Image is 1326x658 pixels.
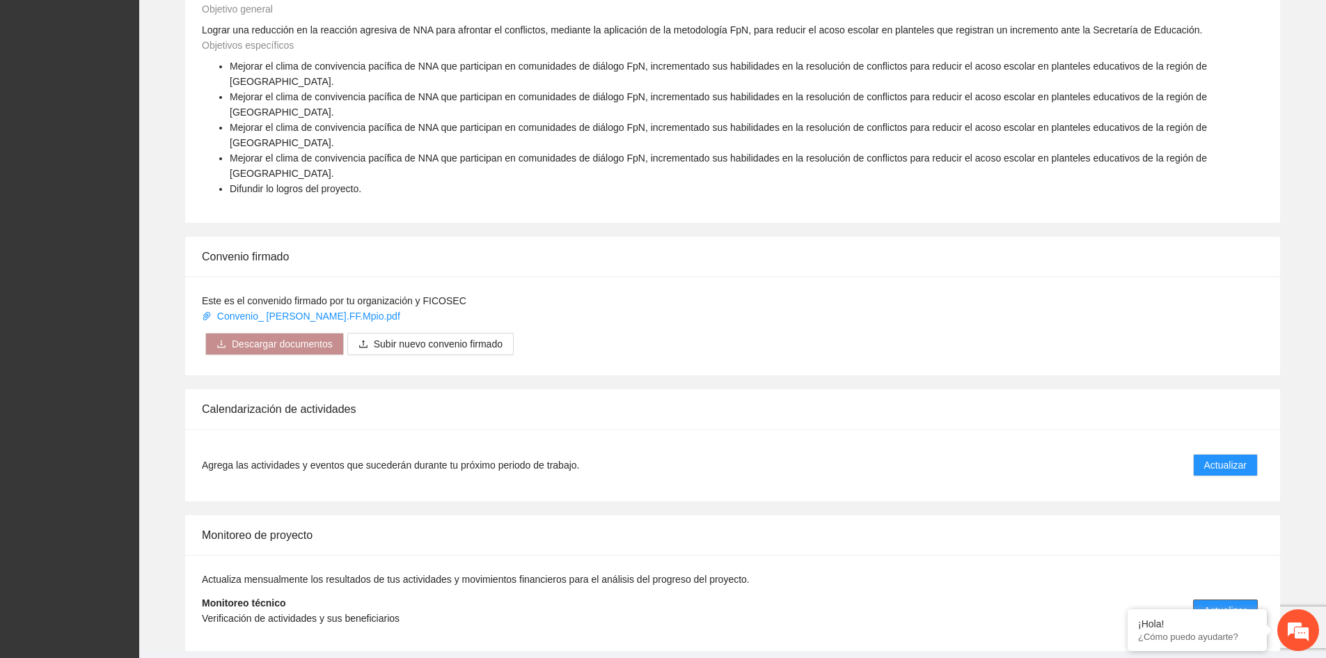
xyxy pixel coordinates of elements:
span: Objetivo general [202,3,273,15]
span: Descargar documentos [232,336,333,352]
span: upload [358,339,368,350]
textarea: Escriba su mensaje y pulse “Intro” [7,380,265,429]
span: download [216,339,226,350]
div: Convenio firmado [202,237,1263,276]
div: Chatee con nosotros ahora [72,71,234,89]
button: downloadDescargar documentos [205,333,344,355]
span: Este es el convenido firmado por tu organización y FICOSEC [202,295,466,306]
div: Monitoreo de proyecto [202,515,1263,555]
button: Actualizar [1193,454,1258,476]
span: Mejorar el clima de convivencia pacífica de NNA que participan en comunidades de diálogo FpN, inc... [230,122,1207,148]
div: Minimizar ventana de chat en vivo [228,7,262,40]
span: Mejorar el clima de convivencia pacífica de NNA que participan en comunidades de diálogo FpN, inc... [230,61,1207,87]
strong: Monitoreo técnico [202,597,286,609]
span: paper-clip [202,311,212,321]
span: Actualizar [1204,457,1247,473]
span: Verificación de actividades y sus beneficiarios [202,613,400,624]
span: Mejorar el clima de convivencia pacífica de NNA que participan en comunidades de diálogo FpN, inc... [230,152,1207,179]
span: Estamos en línea. [81,186,192,327]
a: Convenio_ [PERSON_NAME].FF.Mpio.pdf [202,311,403,322]
span: Agrega las actividades y eventos que sucederán durante tu próximo periodo de trabajo. [202,457,579,473]
p: ¿Cómo puedo ayudarte? [1138,632,1256,642]
span: Subir nuevo convenio firmado [374,336,503,352]
span: Lograr una reducción en la reacción agresiva de NNA para afrontar el conflictos, mediante la apli... [202,24,1202,36]
button: uploadSubir nuevo convenio firmado [347,333,514,355]
span: Actualiza mensualmente los resultados de tus actividades y movimientos financieros para el anális... [202,574,750,585]
span: Mejorar el clima de convivencia pacífica de NNA que participan en comunidades de diálogo FpN, inc... [230,91,1207,118]
span: Actualizar [1204,603,1247,618]
span: Objetivos específicos [202,40,294,51]
div: ¡Hola! [1138,618,1256,629]
div: Calendarización de actividades [202,389,1263,429]
span: Difundir lo logros del proyecto. [230,183,361,194]
button: Actualizar [1193,600,1258,622]
span: uploadSubir nuevo convenio firmado [347,338,514,350]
